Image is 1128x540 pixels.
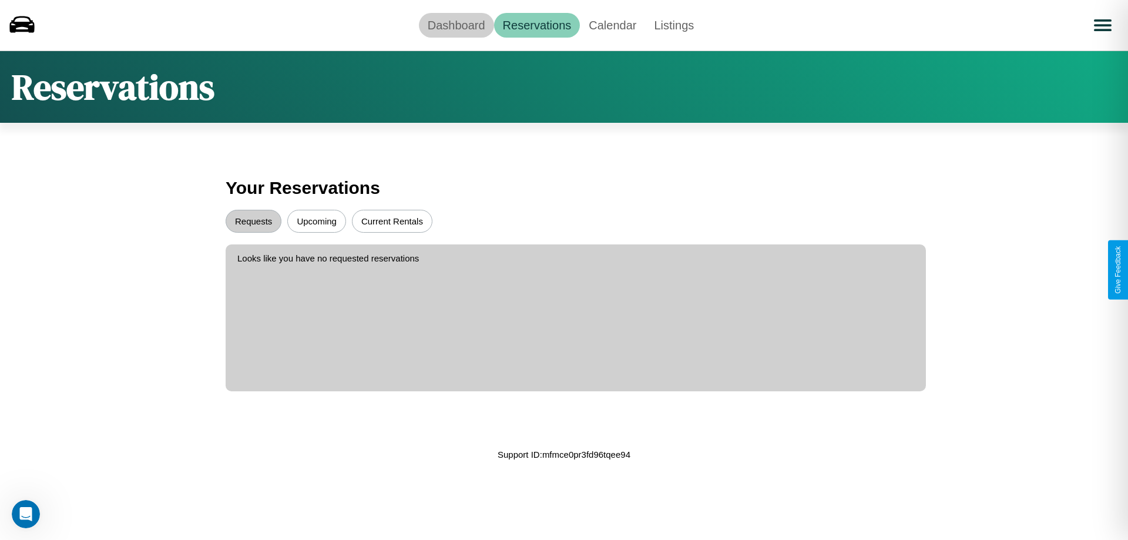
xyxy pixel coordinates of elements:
[226,210,281,233] button: Requests
[494,13,580,38] a: Reservations
[498,447,630,462] p: Support ID: mfmce0pr3fd96tqee94
[237,250,914,266] p: Looks like you have no requested reservations
[1114,246,1122,294] div: Give Feedback
[580,13,645,38] a: Calendar
[1086,9,1119,42] button: Open menu
[645,13,703,38] a: Listings
[419,13,494,38] a: Dashboard
[12,63,214,111] h1: Reservations
[12,500,40,528] iframe: Intercom live chat
[226,172,902,204] h3: Your Reservations
[352,210,432,233] button: Current Rentals
[287,210,346,233] button: Upcoming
